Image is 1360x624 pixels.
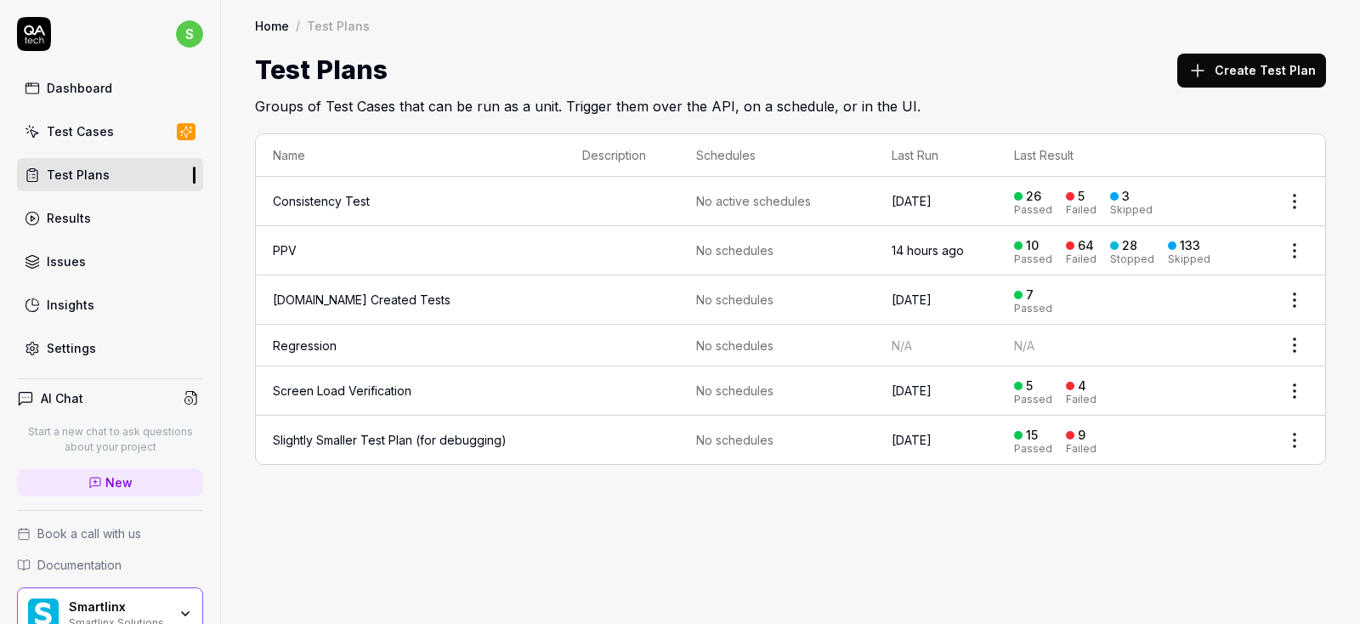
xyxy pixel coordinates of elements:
div: Passed [1014,205,1052,215]
span: s [176,20,203,48]
a: Screen Load Verification [273,383,411,398]
div: Failed [1066,444,1096,454]
th: Description [565,134,678,177]
span: N/A [1014,338,1034,353]
p: Start a new chat to ask questions about your project [17,424,203,455]
th: Last Result [997,134,1264,177]
div: Stopped [1110,254,1154,264]
div: 15 [1026,428,1038,443]
a: Book a call with us [17,525,203,542]
button: Create Test Plan [1177,54,1326,88]
div: Skipped [1110,205,1153,215]
time: [DATE] [892,292,932,307]
div: 3 [1122,189,1130,204]
time: [DATE] [892,194,932,208]
a: Results [17,201,203,235]
div: Results [47,209,91,227]
div: 5 [1026,378,1033,394]
h4: AI Chat [41,389,83,407]
span: Documentation [37,556,122,574]
a: Consistency Test [273,194,370,208]
span: No schedules [696,337,773,355]
a: Test Plans [17,158,203,191]
div: Skipped [1168,254,1210,264]
span: No schedules [696,291,773,309]
div: 26 [1026,189,1041,204]
div: Test Cases [47,122,114,140]
div: Issues [47,252,86,270]
div: 64 [1078,238,1094,253]
time: [DATE] [892,433,932,447]
span: No schedules [696,241,773,259]
h1: Test Plans [255,51,388,89]
a: Test Cases [17,115,203,148]
div: 133 [1180,238,1200,253]
div: Failed [1066,394,1096,405]
time: [DATE] [892,383,932,398]
div: 10 [1026,238,1039,253]
time: 14 hours ago [892,243,964,258]
a: Regression [273,338,337,353]
a: PPV [273,243,297,258]
div: 4 [1078,378,1086,394]
div: 9 [1078,428,1085,443]
div: Passed [1014,254,1052,264]
th: Name [256,134,565,177]
div: Passed [1014,444,1052,454]
a: New [17,468,203,496]
a: Dashboard [17,71,203,105]
h2: Groups of Test Cases that can be run as a unit. Trigger them over the API, on a schedule, or in t... [255,89,1326,116]
a: Documentation [17,556,203,574]
div: 5 [1078,189,1085,204]
div: Test Plans [47,166,110,184]
div: / [296,17,300,34]
span: Book a call with us [37,525,141,542]
a: [DOMAIN_NAME] Created Tests [273,292,450,307]
div: Failed [1066,254,1096,264]
div: Failed [1066,205,1096,215]
div: Passed [1014,394,1052,405]
div: 28 [1122,238,1137,253]
div: 7 [1026,287,1034,303]
a: Insights [17,288,203,321]
div: Passed [1014,303,1052,314]
span: New [105,474,133,491]
div: Settings [47,339,96,357]
a: Home [255,17,289,34]
div: Insights [47,296,94,314]
a: Slightly Smaller Test Plan (for debugging) [273,433,507,447]
span: N/A [892,338,912,353]
span: No schedules [696,382,773,400]
button: s [176,17,203,51]
a: Settings [17,332,203,365]
span: No active schedules [696,192,811,210]
th: Last Run [875,134,998,177]
a: Issues [17,245,203,278]
div: Test Plans [307,17,370,34]
th: Schedules [679,134,875,177]
span: No schedules [696,431,773,449]
div: Smartlinx [69,599,167,615]
div: Dashboard [47,79,112,97]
